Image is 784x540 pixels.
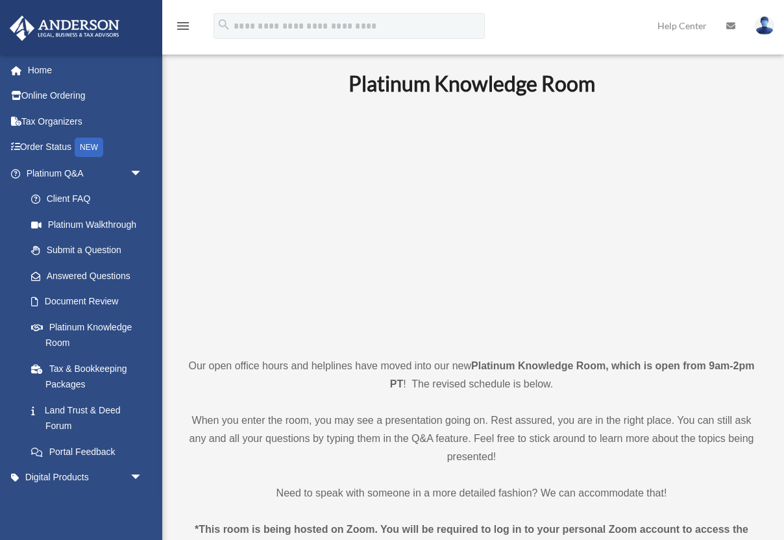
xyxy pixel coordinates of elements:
p: When you enter the room, you may see a presentation going on. Rest assured, you are in the right ... [185,411,758,466]
div: NEW [75,138,103,157]
img: Anderson Advisors Platinum Portal [6,16,123,41]
img: User Pic [755,16,774,35]
a: Land Trust & Deed Forum [18,397,162,439]
a: menu [175,23,191,34]
p: Our open office hours and helplines have moved into our new ! The revised schedule is below. [185,357,758,393]
p: Need to speak with someone in a more detailed fashion? We can accommodate that! [185,484,758,502]
a: Portal Feedback [18,439,162,465]
i: search [217,18,231,32]
a: Platinum Q&Aarrow_drop_down [9,160,162,186]
a: Platinum Knowledge Room [18,314,156,356]
a: Client FAQ [18,186,162,212]
a: Tax Organizers [9,108,162,134]
span: arrow_drop_down [130,160,156,187]
span: arrow_drop_down [130,465,156,491]
a: My Entitiesarrow_drop_down [9,490,162,516]
i: menu [175,18,191,34]
a: Document Review [18,289,162,315]
a: Home [9,57,162,83]
a: Tax & Bookkeeping Packages [18,356,162,397]
a: Answered Questions [18,263,162,289]
a: Platinum Walkthrough [18,212,162,238]
strong: Platinum Knowledge Room, which is open from 9am-2pm PT [390,360,755,389]
a: Digital Productsarrow_drop_down [9,465,162,491]
b: Platinum Knowledge Room [349,71,595,96]
a: Submit a Question [18,238,162,264]
a: Order StatusNEW [9,134,162,161]
iframe: 231110_Toby_KnowledgeRoom [277,114,667,333]
span: arrow_drop_down [130,490,156,517]
a: Online Ordering [9,83,162,109]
